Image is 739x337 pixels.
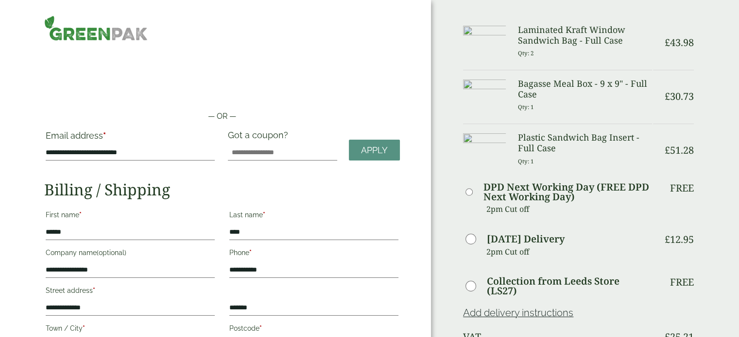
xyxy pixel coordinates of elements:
label: Last name [229,208,398,225]
bdi: 43.98 [665,36,694,49]
p: 2pm Cut off [486,202,652,216]
h3: Laminated Kraft Window Sandwich Bag - Full Case [517,25,652,46]
abbr: required [93,287,95,294]
img: GreenPak Supplies [44,16,147,41]
label: Street address [46,284,215,300]
abbr: required [249,249,252,257]
a: Add delivery instructions [463,307,573,319]
p: — OR — [44,111,400,122]
small: Qty: 2 [517,49,533,57]
abbr: required [259,324,262,332]
abbr: required [263,211,265,219]
h3: Bagasse Meal Box - 9 x 9" - Full Case [517,79,652,99]
span: (optional) [97,249,126,257]
span: £ [665,233,670,246]
label: Got a coupon? [228,130,292,145]
label: First name [46,208,215,225]
bdi: 12.95 [665,233,694,246]
small: Qty: 1 [517,103,533,111]
span: £ [665,90,670,103]
span: £ [665,144,670,157]
bdi: 30.73 [665,90,694,103]
h2: Billing / Shipping [44,180,400,199]
abbr: required [79,211,82,219]
iframe: Secure payment button frame [44,80,400,99]
small: Qty: 1 [517,158,533,165]
p: Free [670,182,694,194]
label: Email address [46,131,215,145]
label: [DATE] Delivery [487,234,565,244]
label: DPD Next Working Day (FREE DPD Next Working Day) [483,182,652,202]
label: Company name [46,246,215,262]
a: Apply [349,140,400,160]
abbr: required [103,130,106,141]
bdi: 51.28 [665,144,694,157]
label: Phone [229,246,398,262]
span: £ [665,36,670,49]
p: Free [670,276,694,288]
h3: Plastic Sandwich Bag Insert - Full Case [517,132,652,153]
abbr: required [83,324,85,332]
span: Apply [361,145,388,156]
label: Collection from Leeds Store (LS27) [487,276,652,296]
p: 2pm Cut off [486,244,652,259]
